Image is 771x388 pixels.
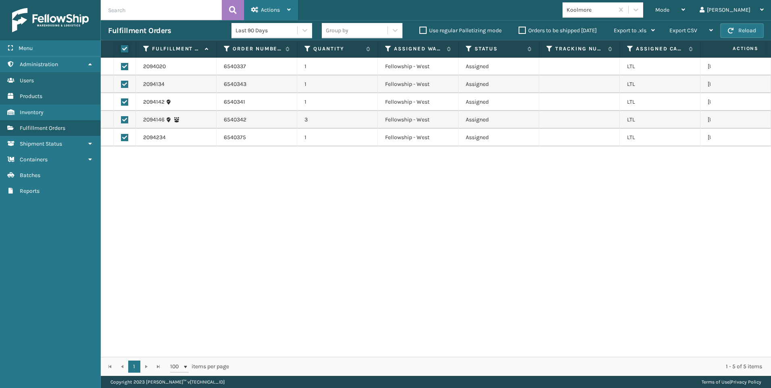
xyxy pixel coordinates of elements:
[313,45,362,52] label: Quantity
[217,111,297,129] td: 6540342
[419,27,502,34] label: Use regular Palletizing mode
[475,45,523,52] label: Status
[458,129,539,146] td: Assigned
[217,58,297,75] td: 6540337
[636,45,685,52] label: Assigned Carrier Service
[297,111,378,129] td: 3
[458,58,539,75] td: Assigned
[235,26,298,35] div: Last 90 Days
[702,376,761,388] div: |
[233,45,281,52] label: Order Number
[170,361,229,373] span: items per page
[378,58,458,75] td: Fellowship - West
[567,6,615,14] div: Koolmore
[378,93,458,111] td: Fellowship - West
[458,111,539,129] td: Assigned
[128,361,140,373] a: 1
[620,58,700,75] td: LTL
[620,75,700,93] td: LTL
[20,172,40,179] span: Batches
[620,93,700,111] td: LTL
[458,75,539,93] td: Assigned
[217,129,297,146] td: 6540375
[702,379,729,385] a: Terms of Use
[326,26,348,35] div: Group by
[12,8,89,32] img: logo
[20,93,42,100] span: Products
[170,363,182,371] span: 100
[152,45,201,52] label: Fulfillment Order Id
[240,363,762,371] div: 1 - 5 of 5 items
[378,129,458,146] td: Fellowship - West
[458,93,539,111] td: Assigned
[297,129,378,146] td: 1
[378,111,458,129] td: Fellowship - West
[20,61,58,68] span: Administration
[620,111,700,129] td: LTL
[143,80,165,88] a: 2094134
[655,6,669,13] span: Mode
[20,125,65,131] span: Fulfillment Orders
[20,109,44,116] span: Inventory
[217,75,297,93] td: 6540343
[731,379,761,385] a: Privacy Policy
[108,26,171,35] h3: Fulfillment Orders
[143,98,165,106] a: 2094142
[614,27,646,34] span: Export to .xls
[20,188,40,194] span: Reports
[519,27,597,34] label: Orders to be shipped [DATE]
[143,116,165,124] a: 2094146
[669,27,697,34] span: Export CSV
[297,75,378,93] td: 1
[394,45,443,52] label: Assigned Warehouse
[707,42,763,55] span: Actions
[20,140,62,147] span: Shipment Status
[620,129,700,146] td: LTL
[297,93,378,111] td: 1
[19,45,33,52] span: Menu
[110,376,225,388] p: Copyright 2023 [PERSON_NAME]™ v [TECHNICAL_ID]
[720,23,764,38] button: Reload
[261,6,280,13] span: Actions
[20,156,48,163] span: Containers
[555,45,604,52] label: Tracking Number
[297,58,378,75] td: 1
[143,134,166,142] a: 2094234
[20,77,34,84] span: Users
[217,93,297,111] td: 6540341
[143,63,166,71] a: 2094020
[378,75,458,93] td: Fellowship - West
